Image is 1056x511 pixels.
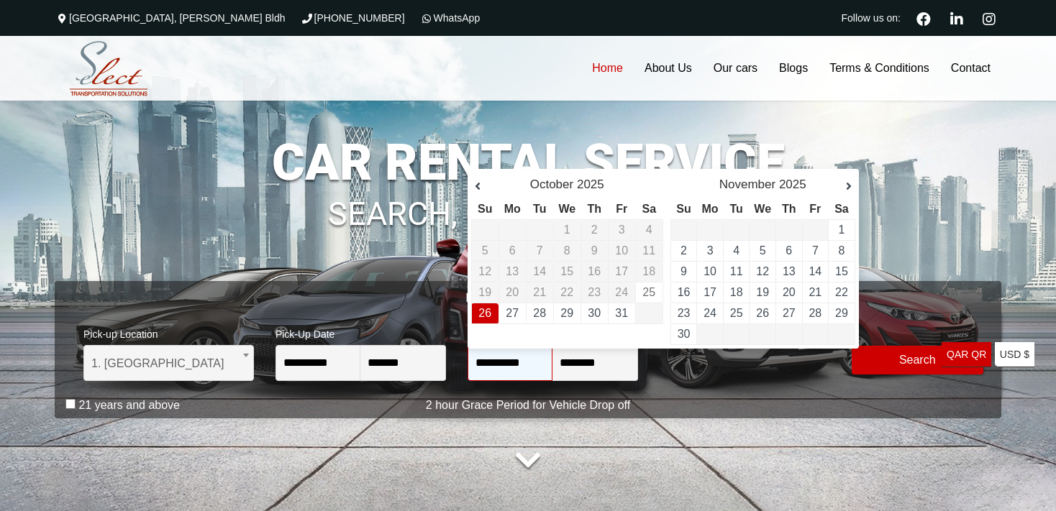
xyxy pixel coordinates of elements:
[533,286,546,298] span: 21
[83,319,254,345] span: Pick-up Location
[911,10,937,26] a: Facebook
[678,286,691,298] a: 16
[478,286,491,298] span: 19
[533,265,546,277] span: 14
[588,265,601,277] span: 16
[704,307,716,319] a: 24
[754,203,771,215] span: Wednesday
[733,244,739,257] a: 4
[678,307,691,319] a: 23
[834,203,849,215] span: Saturday
[786,244,792,257] a: 6
[615,244,628,257] span: 10
[634,36,703,101] a: About Us
[619,224,625,236] span: 3
[729,203,742,215] span: Tuesday
[819,36,940,101] a: Terms & Conditions
[506,265,519,277] span: 13
[564,244,570,257] span: 8
[558,203,575,215] span: Wednesday
[560,307,573,319] a: 29
[530,178,573,191] span: October
[835,307,848,319] a: 29
[537,244,543,257] span: 7
[587,203,601,215] span: Thursday
[976,10,1001,26] a: Instagram
[702,203,719,215] span: Monday
[707,244,714,257] a: 3
[506,286,519,298] span: 20
[756,307,769,319] a: 26
[635,282,663,303] td: Pick-Up Date
[676,203,691,215] span: Sunday
[564,224,570,236] span: 1
[55,397,1001,414] p: 2 hour Grace Period for Vehicle Drop off
[55,137,1001,188] h1: CAR RENTAL SERVICE
[58,38,159,100] img: Select Rent a Car
[642,265,655,277] span: 18
[783,265,796,277] a: 13
[560,265,573,277] span: 15
[809,307,821,319] a: 28
[782,203,796,215] span: Thursday
[478,307,491,319] a: 26
[83,345,254,381] span: 1. Hamad International Airport
[591,244,598,257] span: 9
[730,286,743,298] a: 18
[681,244,687,257] a: 2
[783,307,796,319] a: 27
[642,244,655,257] span: 11
[681,265,687,277] a: 9
[809,203,821,215] span: Friday
[838,244,845,257] a: 8
[591,224,598,236] span: 2
[533,203,546,215] span: Tuesday
[646,224,652,236] span: 4
[581,36,634,101] a: Home
[852,346,984,374] button: Modify Search
[478,203,492,215] span: Sunday
[830,179,852,193] a: Next
[730,265,743,277] a: 11
[616,203,627,215] span: Friday
[944,10,969,26] a: Linkedin
[475,179,496,193] a: Prev
[419,12,481,24] a: WhatsApp
[55,176,1001,231] h1: SEARCH, COMPARE & SAVE
[835,265,848,277] a: 15
[300,12,405,24] a: [PHONE_NUMBER]
[642,286,655,298] span: 25
[577,178,604,191] span: 2025
[838,224,845,236] a: 1
[719,178,775,191] span: November
[704,286,716,298] a: 17
[533,307,546,319] a: 28
[940,36,1001,101] a: Contact
[478,265,491,277] span: 12
[704,265,716,277] a: 10
[78,398,180,413] label: 21 years and above
[995,342,1034,367] a: USD $
[506,307,519,319] a: 27
[756,286,769,298] a: 19
[768,36,819,101] a: Blogs
[942,342,991,367] a: QAR QR
[809,265,821,277] a: 14
[615,307,628,319] a: 31
[560,286,573,298] span: 22
[835,286,848,298] a: 22
[504,203,521,215] span: Monday
[509,244,516,257] span: 6
[809,286,821,298] a: 21
[642,203,656,215] span: Saturday
[615,265,628,277] span: 17
[615,286,628,298] span: 24
[91,346,246,382] span: 1. Hamad International Airport
[703,36,768,101] a: Our cars
[779,178,806,191] span: 2025
[588,307,601,319] a: 30
[730,307,743,319] a: 25
[276,319,446,345] span: Pick-Up Date
[760,244,766,257] a: 5
[678,328,691,340] a: 30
